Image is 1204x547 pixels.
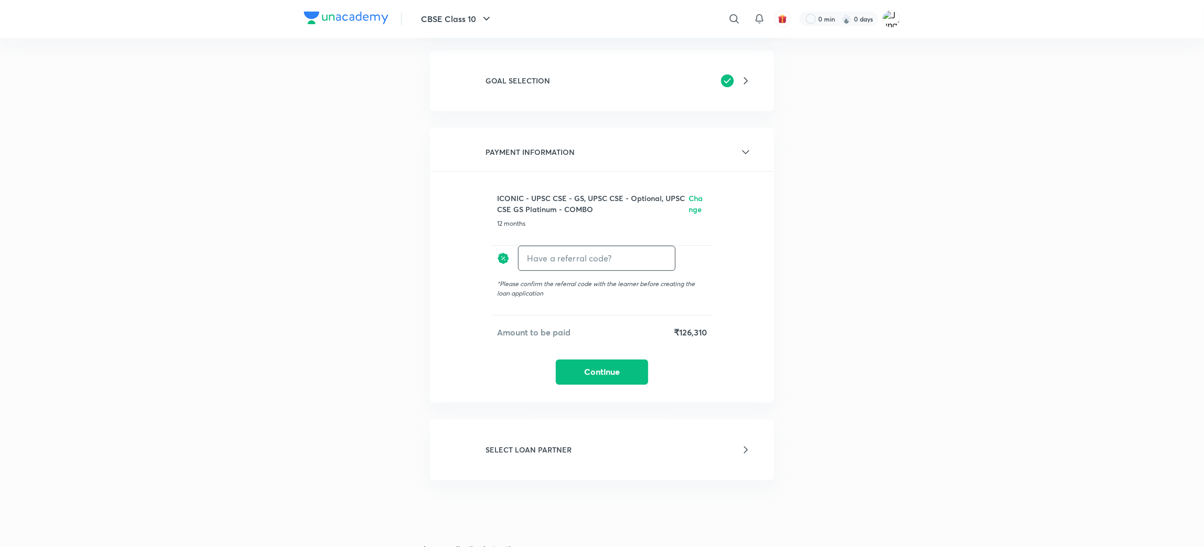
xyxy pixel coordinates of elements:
[774,10,791,27] button: avatar
[556,360,648,385] button: Continue
[485,444,572,455] h6: SELECT LOAN PARTNER
[519,246,675,270] input: Have a referral code?
[497,280,695,297] span: Please confirm the referral code with the learner before creating the loan application
[689,193,707,215] h6: Change
[841,14,852,24] img: streak
[304,12,388,24] img: Company Logo
[778,14,787,24] img: avatar
[882,10,900,28] img: Junaid Saleem
[674,326,707,339] h5: ₹126,310
[497,326,571,339] h5: Amount to be paid
[485,75,550,86] h6: GOAL SELECTION
[497,219,707,228] p: 12 months
[304,12,388,27] a: Company Logo
[415,8,499,29] button: CBSE Class 10
[485,146,575,157] h6: PAYMENT INFORMATION
[497,246,510,271] img: discount
[497,193,689,215] h6: ICONIC - UPSC CSE - GS, UPSC CSE - Optional, UPSC CSE GS Platinum - COMBO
